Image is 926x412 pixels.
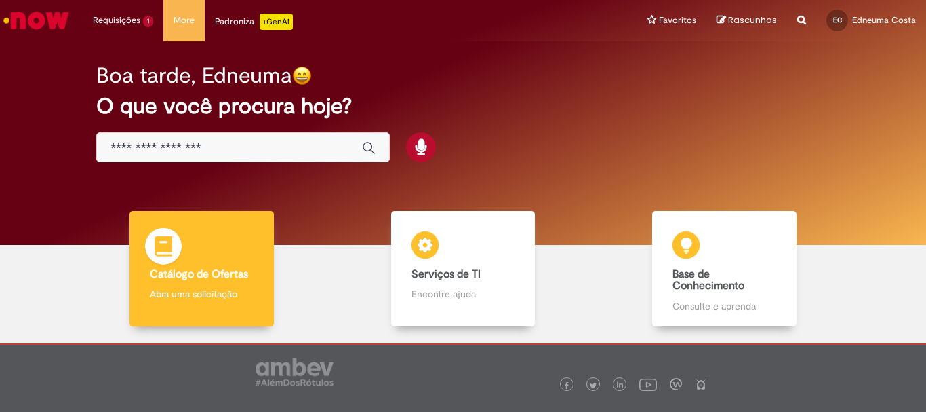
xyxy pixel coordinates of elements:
a: Catálogo de Ofertas Abra uma solicitação [71,211,332,326]
span: Edneuma Costa [852,14,916,26]
a: Serviços de TI Encontre ajuda [332,211,593,326]
img: logo_footer_linkedin.png [617,381,624,390]
img: logo_footer_youtube.png [639,375,657,393]
span: More [174,14,195,27]
p: Abra uma solicitação [150,287,253,301]
p: +GenAi [260,14,293,30]
img: logo_footer_twitter.png [590,382,597,389]
span: Favoritos [659,14,696,27]
p: Consulte e aprenda [672,299,776,313]
img: logo_footer_naosei.png [695,378,707,390]
span: 1 [143,16,153,27]
div: Padroniza [215,14,293,30]
span: EC [833,16,842,24]
img: logo_footer_ambev_rotulo_gray.png [256,358,334,386]
img: happy-face.png [292,66,312,86]
img: logo_footer_workplace.png [670,378,682,390]
img: ServiceNow [1,7,71,34]
h2: O que você procura hoje? [96,94,830,118]
img: logo_footer_facebook.png [563,382,570,389]
a: Rascunhos [717,14,777,27]
b: Serviços de TI [411,267,481,281]
b: Base de Conhecimento [672,267,744,293]
h2: Boa tarde, Edneuma [96,64,292,88]
span: Rascunhos [728,14,777,26]
span: Requisições [93,14,140,27]
p: Encontre ajuda [411,287,515,301]
b: Catálogo de Ofertas [150,267,248,281]
a: Base de Conhecimento Consulte e aprenda [594,211,855,326]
